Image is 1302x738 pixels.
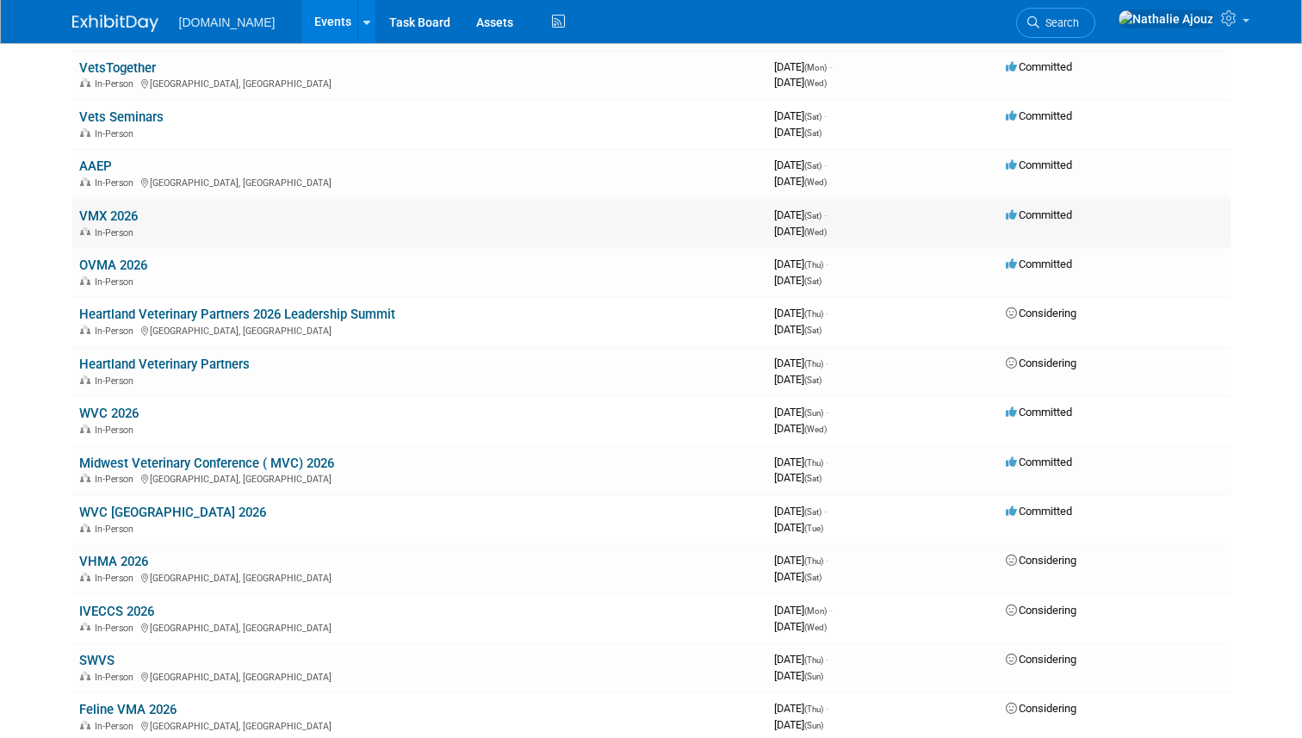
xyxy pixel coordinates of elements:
[79,60,156,76] a: VetsTogether
[824,109,827,122] span: -
[1006,109,1072,122] span: Committed
[72,15,158,32] img: ExhibitDay
[1006,208,1072,221] span: Committed
[80,721,90,729] img: In-Person Event
[79,669,760,683] div: [GEOGRAPHIC_DATA], [GEOGRAPHIC_DATA]
[79,456,334,471] a: Midwest Veterinary Conference ( MVC) 2026
[1006,357,1076,369] span: Considering
[1039,16,1079,29] span: Search
[804,112,821,121] span: (Sat)
[824,208,827,221] span: -
[826,307,828,319] span: -
[804,556,823,566] span: (Thu)
[1006,456,1072,468] span: Committed
[804,425,827,434] span: (Wed)
[79,175,760,189] div: [GEOGRAPHIC_DATA], [GEOGRAPHIC_DATA]
[774,208,827,221] span: [DATE]
[79,357,250,372] a: Heartland Veterinary Partners
[774,257,828,270] span: [DATE]
[1006,158,1072,171] span: Committed
[804,573,821,582] span: (Sat)
[774,274,821,287] span: [DATE]
[95,573,139,584] span: In-Person
[80,623,90,631] img: In-Person Event
[80,276,90,285] img: In-Person Event
[1006,406,1072,419] span: Committed
[80,78,90,87] img: In-Person Event
[774,60,832,73] span: [DATE]
[774,554,828,567] span: [DATE]
[95,524,139,535] span: In-Person
[824,158,827,171] span: -
[79,323,760,337] div: [GEOGRAPHIC_DATA], [GEOGRAPHIC_DATA]
[826,257,828,270] span: -
[1006,60,1072,73] span: Committed
[804,655,823,665] span: (Thu)
[829,60,832,73] span: -
[1006,257,1072,270] span: Committed
[804,458,823,468] span: (Thu)
[79,505,266,520] a: WVC [GEOGRAPHIC_DATA] 2026
[804,474,821,483] span: (Sat)
[774,307,828,319] span: [DATE]
[95,276,139,288] span: In-Person
[79,653,115,668] a: SWVS
[774,620,827,633] span: [DATE]
[774,76,827,89] span: [DATE]
[79,208,138,224] a: VMX 2026
[804,507,821,517] span: (Sat)
[1016,8,1095,38] a: Search
[774,126,821,139] span: [DATE]
[804,408,823,418] span: (Sun)
[95,721,139,732] span: In-Person
[80,375,90,384] img: In-Person Event
[774,653,828,666] span: [DATE]
[79,718,760,732] div: [GEOGRAPHIC_DATA], [GEOGRAPHIC_DATA]
[774,604,832,617] span: [DATE]
[826,456,828,468] span: -
[1118,9,1214,28] img: Nathalie Ajouz
[826,406,828,419] span: -
[80,177,90,186] img: In-Person Event
[774,373,821,386] span: [DATE]
[79,570,760,584] div: [GEOGRAPHIC_DATA], [GEOGRAPHIC_DATA]
[774,521,823,534] span: [DATE]
[804,128,821,138] span: (Sat)
[1006,702,1076,715] span: Considering
[774,225,827,238] span: [DATE]
[804,260,823,270] span: (Thu)
[95,375,139,387] span: In-Person
[774,175,827,188] span: [DATE]
[774,422,827,435] span: [DATE]
[79,471,760,485] div: [GEOGRAPHIC_DATA], [GEOGRAPHIC_DATA]
[774,456,828,468] span: [DATE]
[1006,307,1076,319] span: Considering
[80,425,90,433] img: In-Person Event
[79,604,154,619] a: IVECCS 2026
[804,704,823,714] span: (Thu)
[804,309,823,319] span: (Thu)
[804,276,821,286] span: (Sat)
[80,672,90,680] img: In-Person Event
[774,471,821,484] span: [DATE]
[1006,505,1072,518] span: Committed
[79,109,164,125] a: Vets Seminars
[79,620,760,634] div: [GEOGRAPHIC_DATA], [GEOGRAPHIC_DATA]
[774,718,823,731] span: [DATE]
[95,326,139,337] span: In-Person
[804,672,823,681] span: (Sun)
[95,227,139,239] span: In-Person
[95,78,139,90] span: In-Person
[804,359,823,369] span: (Thu)
[774,357,828,369] span: [DATE]
[826,554,828,567] span: -
[774,406,828,419] span: [DATE]
[826,653,828,666] span: -
[774,702,828,715] span: [DATE]
[804,161,821,171] span: (Sat)
[826,702,828,715] span: -
[80,227,90,236] img: In-Person Event
[824,505,827,518] span: -
[774,109,827,122] span: [DATE]
[774,570,821,583] span: [DATE]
